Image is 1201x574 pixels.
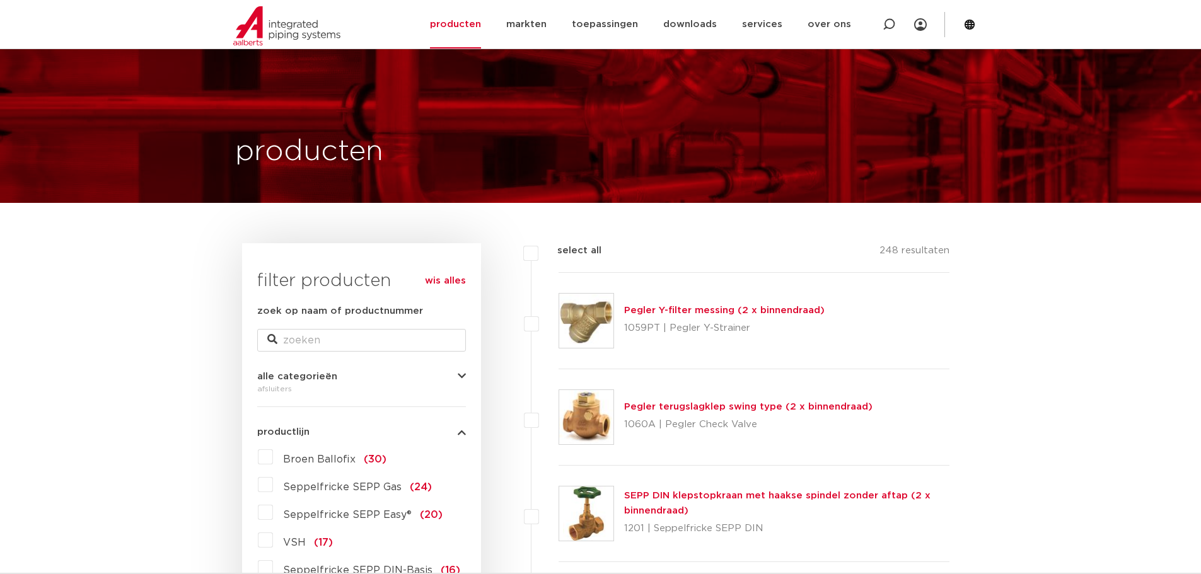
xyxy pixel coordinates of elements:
label: select all [538,243,601,258]
p: 1201 | Seppelfricke SEPP DIN [624,519,950,539]
h3: filter producten [257,268,466,294]
input: zoeken [257,329,466,352]
h1: producten [235,132,383,172]
span: Seppelfricke SEPP Easy® [283,510,412,520]
button: productlijn [257,427,466,437]
div: afsluiters [257,381,466,396]
span: (20) [420,510,443,520]
span: productlijn [257,427,310,437]
p: 1060A | Pegler Check Valve [624,415,873,435]
span: alle categorieën [257,372,337,381]
span: Seppelfricke SEPP Gas [283,482,402,492]
span: (30) [364,454,386,464]
a: Pegler terugslagklep swing type (2 x binnendraad) [624,402,873,411]
span: VSH [283,537,306,548]
span: Broen Ballofix [283,454,356,464]
p: 1059PT | Pegler Y-Strainer [624,318,825,338]
a: wis alles [425,273,466,289]
button: alle categorieën [257,372,466,381]
img: Thumbnail for Pegler Y-filter messing (2 x binnendraad) [559,294,613,348]
img: Thumbnail for Pegler terugslagklep swing type (2 x binnendraad) [559,390,613,444]
span: (24) [410,482,432,492]
label: zoek op naam of productnummer [257,304,423,319]
img: Thumbnail for SEPP DIN klepstopkraan met haakse spindel zonder aftap (2 x binnendraad) [559,486,613,541]
span: (17) [314,537,333,548]
p: 248 resultaten [879,243,949,263]
a: SEPP DIN klepstopkraan met haakse spindel zonder aftap (2 x binnendraad) [624,491,931,515]
a: Pegler Y-filter messing (2 x binnendraad) [624,306,825,315]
